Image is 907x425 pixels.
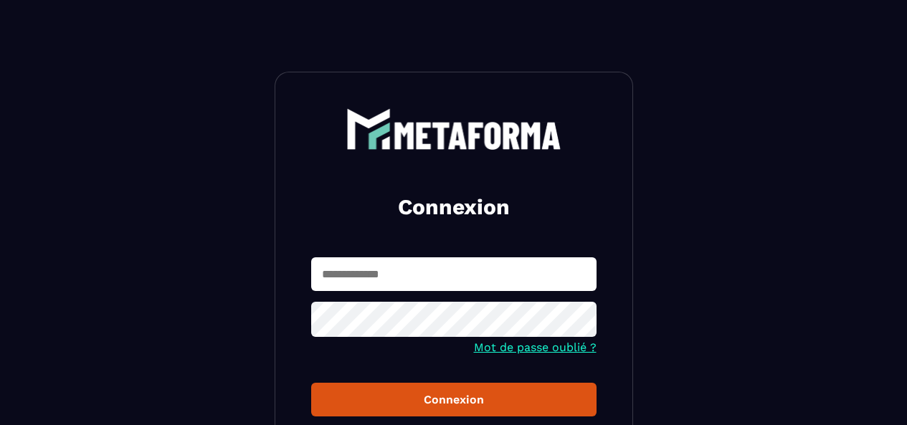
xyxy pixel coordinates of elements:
button: Connexion [311,383,597,416]
h2: Connexion [328,193,579,221]
div: Connexion [323,393,585,406]
a: Mot de passe oublié ? [474,340,597,354]
img: logo [346,108,561,150]
a: logo [311,108,597,150]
